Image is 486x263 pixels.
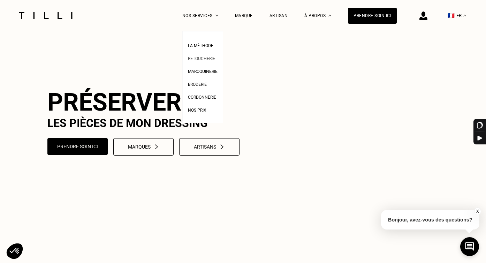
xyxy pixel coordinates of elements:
a: Prendre soin ici [348,8,397,24]
span: Retoucherie [188,56,215,61]
a: Marque [235,13,253,18]
a: Retoucherie [188,54,215,61]
img: icône connexion [419,12,427,20]
span: Cordonnerie [188,95,216,100]
p: Bonjour, avez-vous des questions? [381,210,479,230]
img: menu déroulant [463,15,466,16]
button: Artisanschevron [179,138,240,156]
div: Marques [128,144,159,150]
a: Broderie [188,80,207,87]
img: Logo du service de couturière Tilli [16,12,75,19]
button: X [474,208,481,215]
img: chevron [219,144,225,150]
a: Nos prix [188,106,206,113]
img: chevron [153,144,159,150]
button: Prendre soin ici [47,138,108,155]
span: Maroquinerie [188,69,218,74]
a: Artisan [269,13,288,18]
span: 🇫🇷 [448,12,455,19]
span: Broderie [188,82,207,87]
span: La Méthode [188,43,213,48]
span: Nos prix [188,108,206,113]
a: Maroquinerie [188,67,218,74]
img: Menu déroulant [215,15,218,16]
div: Artisans [194,144,225,150]
img: Menu déroulant à propos [328,15,331,16]
a: Cordonnerie [188,93,216,100]
a: La Méthode [188,41,213,48]
button: Marqueschevron [113,138,174,156]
